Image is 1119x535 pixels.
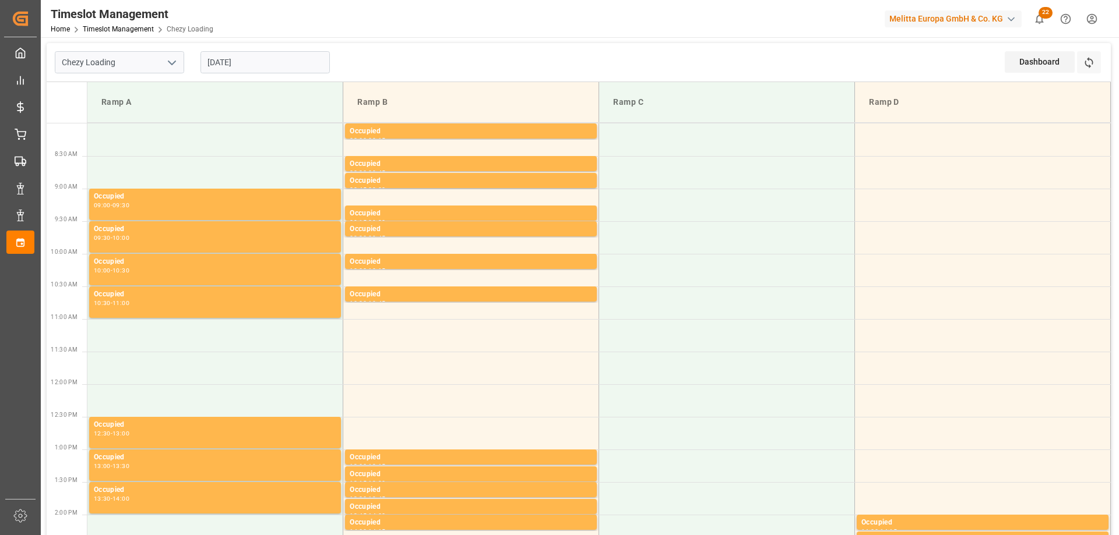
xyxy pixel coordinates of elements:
[51,379,78,385] span: 12:00 PM
[51,281,78,288] span: 10:30 AM
[368,170,385,175] div: 08:45
[368,235,385,240] div: 09:45
[368,496,385,501] div: 13:45
[94,463,111,469] div: 13:00
[878,529,880,534] div: -
[94,268,111,273] div: 10:00
[111,203,112,208] div: -
[367,529,368,534] div: -
[111,431,112,436] div: -
[1005,51,1075,73] div: Dashboard
[368,463,385,469] div: 13:15
[350,529,367,534] div: 14:00
[94,431,111,436] div: 12:30
[55,51,184,73] input: Type to search/select
[51,5,213,23] div: Timeslot Management
[350,175,592,187] div: Occupied
[97,91,333,113] div: Ramp A
[1039,7,1053,19] span: 22
[861,517,1104,529] div: Occupied
[94,484,336,496] div: Occupied
[368,529,385,534] div: 14:15
[885,8,1026,30] button: Melitta Europa GmbH & Co. KG
[353,91,589,113] div: Ramp B
[51,346,78,353] span: 11:30 AM
[350,170,367,175] div: 08:30
[51,314,78,320] span: 11:00 AM
[350,224,592,235] div: Occupied
[55,477,78,483] span: 1:30 PM
[51,412,78,418] span: 12:30 PM
[367,219,368,225] div: -
[55,183,78,190] span: 9:00 AM
[112,235,129,240] div: 10:00
[94,300,111,306] div: 10:30
[111,300,112,306] div: -
[94,235,111,240] div: 09:30
[608,91,845,113] div: Ramp C
[350,158,592,170] div: Occupied
[112,463,129,469] div: 13:30
[367,170,368,175] div: -
[112,203,129,208] div: 09:30
[367,496,368,501] div: -
[350,469,592,480] div: Occupied
[55,151,78,157] span: 8:30 AM
[94,203,111,208] div: 09:00
[367,235,368,240] div: -
[1053,6,1079,32] button: Help Center
[112,496,129,501] div: 14:00
[350,501,592,513] div: Occupied
[885,10,1022,27] div: Melitta Europa GmbH & Co. KG
[350,126,592,137] div: Occupied
[368,513,385,518] div: 14:00
[1026,6,1053,32] button: show 22 new notifications
[350,452,592,463] div: Occupied
[94,256,336,268] div: Occupied
[367,187,368,192] div: -
[350,484,592,496] div: Occupied
[200,51,330,73] input: DD-MM-YYYY
[350,235,367,240] div: 09:30
[350,300,367,306] div: 10:30
[94,224,336,235] div: Occupied
[368,137,385,143] div: 08:15
[350,480,367,486] div: 13:15
[880,529,897,534] div: 14:15
[163,54,180,72] button: open menu
[94,289,336,300] div: Occupied
[368,268,385,273] div: 10:15
[861,529,878,534] div: 14:00
[112,268,129,273] div: 10:30
[112,431,129,436] div: 13:00
[367,480,368,486] div: -
[94,419,336,431] div: Occupied
[55,444,78,451] span: 1:00 PM
[55,509,78,516] span: 2:00 PM
[350,496,367,501] div: 13:30
[367,513,368,518] div: -
[367,268,368,273] div: -
[350,187,367,192] div: 08:45
[55,216,78,222] span: 9:30 AM
[368,187,385,192] div: 09:00
[367,137,368,143] div: -
[864,91,1101,113] div: Ramp D
[51,249,78,255] span: 10:00 AM
[350,463,367,469] div: 13:00
[350,289,592,300] div: Occupied
[111,496,112,501] div: -
[368,219,385,225] div: 09:30
[94,452,336,463] div: Occupied
[368,300,385,306] div: 10:45
[111,463,112,469] div: -
[367,300,368,306] div: -
[350,513,367,518] div: 13:45
[112,300,129,306] div: 11:00
[350,219,367,225] div: 09:15
[350,268,367,273] div: 10:00
[94,191,336,203] div: Occupied
[350,517,592,529] div: Occupied
[350,208,592,219] div: Occupied
[367,463,368,469] div: -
